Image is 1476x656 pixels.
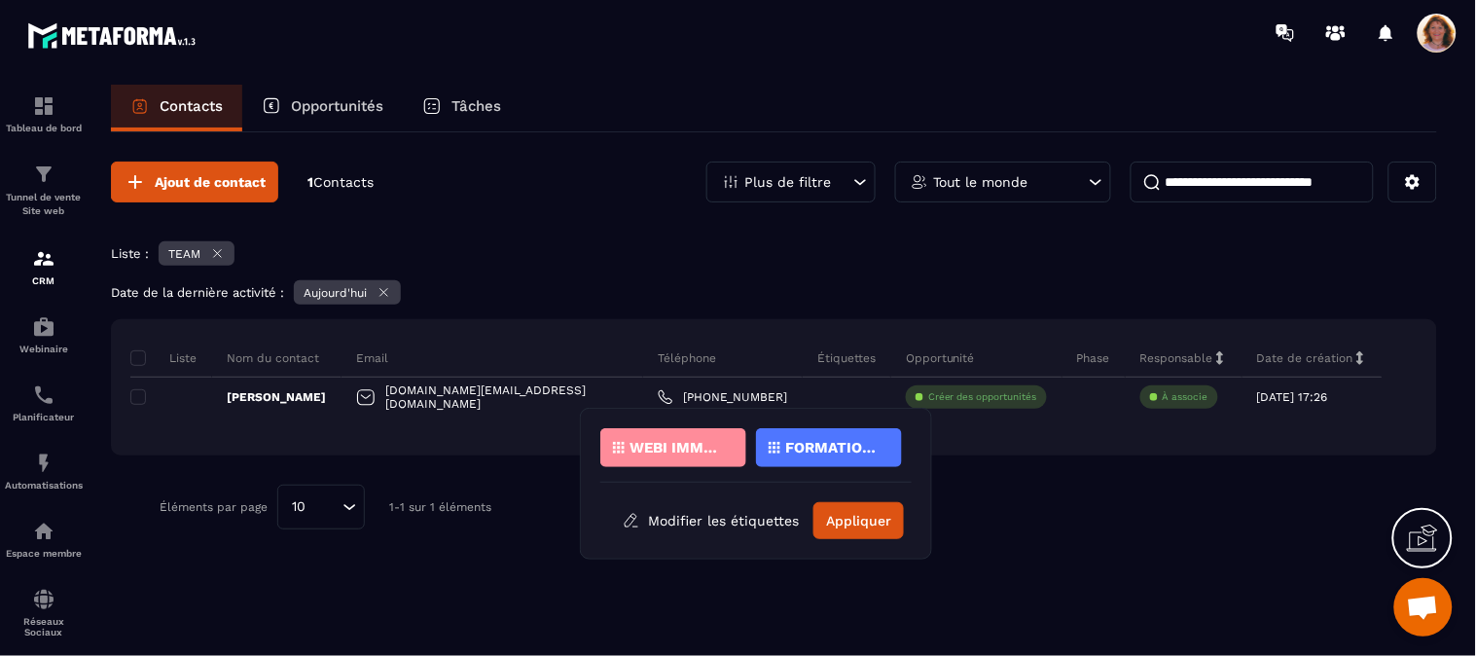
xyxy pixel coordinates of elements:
[928,390,1037,404] p: Créer des opportunités
[356,350,388,366] p: Email
[312,496,338,518] input: Search for option
[5,412,83,422] p: Planificateur
[658,350,716,366] p: Téléphone
[744,175,831,189] p: Plus de filtre
[906,350,975,366] p: Opportunité
[111,285,284,300] p: Date de la dernière activité :
[5,505,83,573] a: automationsautomationsEspace membre
[933,175,1028,189] p: Tout le monde
[5,148,83,233] a: formationformationTunnel de vente Site web
[111,246,149,261] p: Liste :
[307,173,374,192] p: 1
[160,500,268,514] p: Éléments par page
[277,485,365,529] div: Search for option
[1257,390,1328,404] p: [DATE] 17:26
[1257,350,1353,366] p: Date de création
[32,383,55,407] img: scheduler
[32,94,55,118] img: formation
[817,350,876,366] p: Étiquettes
[5,548,83,559] p: Espace membre
[227,350,319,366] p: Nom du contact
[5,437,83,505] a: automationsautomationsAutomatisations
[313,174,374,190] span: Contacts
[111,162,278,202] button: Ajout de contact
[5,80,83,148] a: formationformationTableau de bord
[111,85,242,131] a: Contacts
[5,191,83,218] p: Tunnel de vente Site web
[242,85,403,131] a: Opportunités
[5,233,83,301] a: formationformationCRM
[389,500,491,514] p: 1-1 sur 1 éléments
[5,344,83,354] p: Webinaire
[291,97,383,115] p: Opportunités
[5,616,83,638] p: Réseaux Sociaux
[155,172,266,192] span: Ajout de contact
[1394,578,1453,637] div: Ouvrir le chat
[403,85,521,131] a: Tâches
[32,315,55,339] img: automations
[451,97,501,115] p: Tâches
[5,573,83,652] a: social-networksocial-networkRéseaux Sociaux
[32,520,55,543] img: automations
[160,97,223,115] p: Contacts
[630,441,724,455] p: WEBI IMMERSSION NEURO BIO
[813,502,904,539] button: Appliquer
[168,247,200,261] p: TEAM
[785,441,880,455] p: FORMATION STOP STRESS & GO SERENITY
[32,588,55,611] img: social-network
[32,247,55,271] img: formation
[608,503,813,538] button: Modifier les étiquettes
[130,350,197,366] p: Liste
[5,480,83,491] p: Automatisations
[32,452,55,475] img: automations
[1163,390,1208,404] p: À associe
[304,286,367,300] p: Aujourd'hui
[5,123,83,133] p: Tableau de bord
[5,369,83,437] a: schedulerschedulerPlanificateur
[27,18,202,54] img: logo
[1140,350,1213,366] p: Responsable
[32,163,55,186] img: formation
[285,496,312,518] span: 10
[1077,350,1110,366] p: Phase
[5,275,83,286] p: CRM
[5,301,83,369] a: automationsautomationsWebinaire
[658,389,787,405] a: [PHONE_NUMBER]
[227,389,326,405] p: [PERSON_NAME]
